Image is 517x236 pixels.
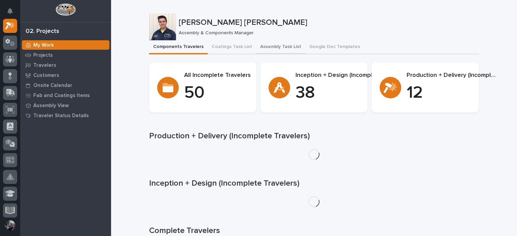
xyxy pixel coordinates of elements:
[20,50,111,60] a: Projects
[296,72,384,79] p: Inception + Design (Incomplete)
[20,60,111,70] a: Travelers
[149,226,479,236] h1: Complete Travelers
[33,113,89,119] p: Traveler Status Details
[20,70,111,80] a: Customers
[184,72,251,79] p: All Incomplete Travelers
[407,72,498,79] p: Production + Delivery (Incomplete)
[179,18,476,28] p: [PERSON_NAME] [PERSON_NAME]
[149,179,479,188] h1: Inception + Design (Incomplete Travelers)
[20,40,111,50] a: My Work
[33,52,53,58] p: Projects
[33,42,54,48] p: My Work
[20,100,111,110] a: Assembly View
[256,40,305,54] button: Assembly Task List
[179,30,474,36] p: Assembly & Components Manager
[26,28,59,35] div: 02. Projects
[305,40,364,54] button: Google Doc Templates
[149,40,208,54] button: Components Travelers
[3,4,17,18] button: Notifications
[20,90,111,100] a: Fab and Coatings Items
[33,103,69,109] p: Assembly View
[33,93,90,99] p: Fab and Coatings Items
[3,219,17,233] button: users-avatar
[149,131,479,141] h1: Production + Delivery (Incomplete Travelers)
[184,83,251,103] p: 50
[296,83,384,103] p: 38
[33,73,59,79] p: Customers
[56,3,75,16] img: Workspace Logo
[33,83,72,89] p: Onsite Calendar
[20,80,111,90] a: Onsite Calendar
[8,8,17,19] div: Notifications
[208,40,256,54] button: Coatings Task List
[407,83,498,103] p: 12
[33,62,56,68] p: Travelers
[20,110,111,121] a: Traveler Status Details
